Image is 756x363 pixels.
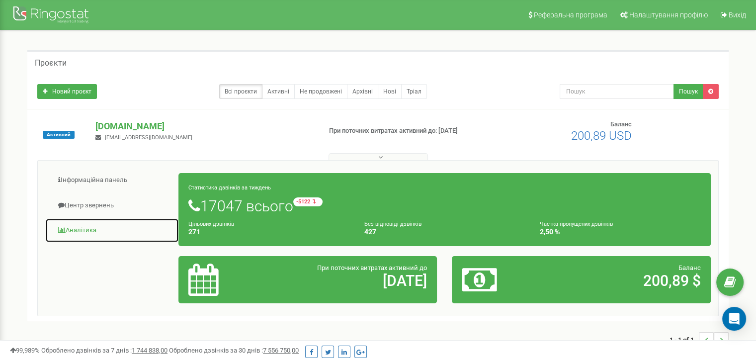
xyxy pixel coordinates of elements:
h5: Проєкти [35,59,67,68]
a: Нові [378,84,402,99]
small: Без відповіді дзвінків [364,221,421,227]
span: При поточних витратах активний до [317,264,427,272]
nav: ... [670,322,729,357]
span: Оброблено дзвінків за 7 днів : [41,347,168,354]
button: Пошук [673,84,703,99]
small: Частка пропущених дзвінків [540,221,613,227]
small: -5122 [293,197,323,206]
span: Баланс [678,264,701,272]
a: Всі проєкти [219,84,262,99]
span: Реферальна програма [534,11,607,19]
a: Аналiтика [45,218,179,243]
div: Open Intercom Messenger [722,307,746,331]
span: 99,989% [10,347,40,354]
h1: 17047 всього [188,197,701,214]
h2: 200,89 $ [547,272,701,289]
span: 200,89 USD [571,129,632,143]
a: Активні [262,84,295,99]
h4: 271 [188,228,349,236]
a: Тріал [401,84,427,99]
a: Архівні [347,84,378,99]
span: [EMAIL_ADDRESS][DOMAIN_NAME] [105,134,192,141]
u: 7 556 750,00 [263,347,299,354]
span: Вихід [729,11,746,19]
small: Статистика дзвінків за тиждень [188,184,271,191]
span: Оброблено дзвінків за 30 днів : [169,347,299,354]
a: Центр звернень [45,193,179,218]
span: Баланс [610,120,632,128]
span: 1 - 1 of 1 [670,332,699,347]
span: Активний [43,131,75,139]
p: При поточних витратах активний до: [DATE] [329,126,488,136]
span: Налаштування профілю [629,11,708,19]
a: Не продовжені [294,84,347,99]
h4: 427 [364,228,525,236]
small: Цільових дзвінків [188,221,234,227]
h2: [DATE] [273,272,427,289]
u: 1 744 838,00 [132,347,168,354]
a: Інформаційна панель [45,168,179,192]
h4: 2,50 % [540,228,701,236]
a: Новий проєкт [37,84,97,99]
input: Пошук [560,84,674,99]
p: [DOMAIN_NAME] [95,120,313,133]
